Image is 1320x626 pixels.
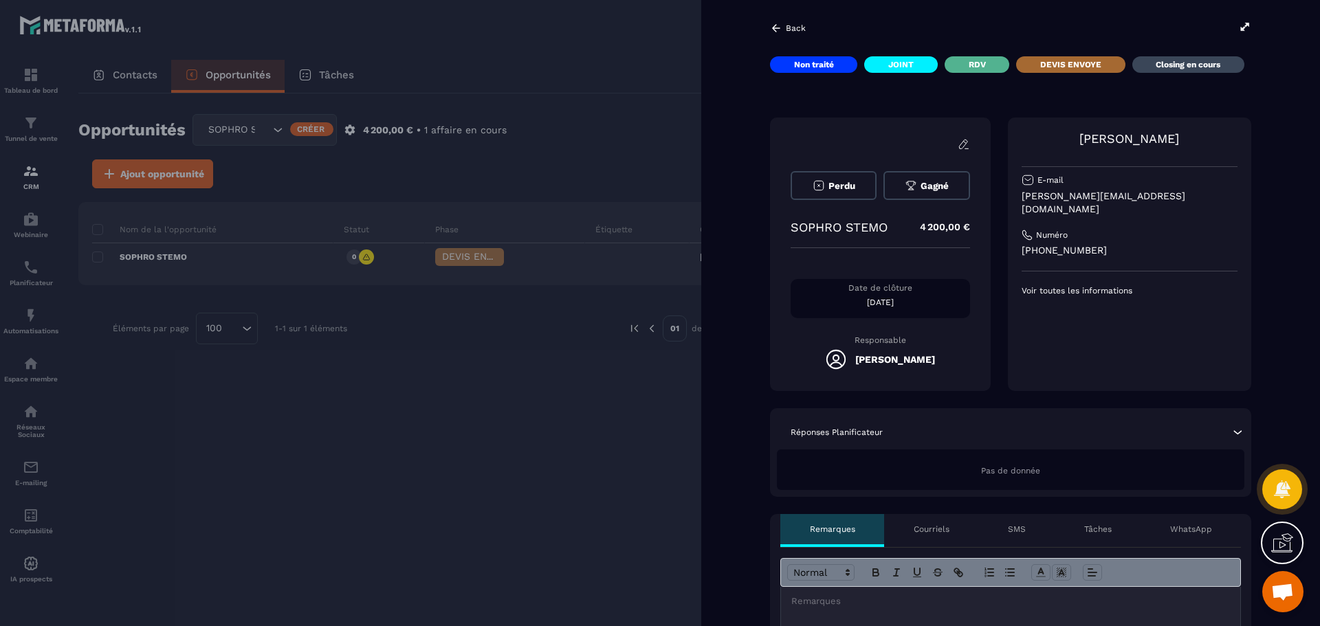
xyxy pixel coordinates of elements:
p: Voir toutes les informations [1022,285,1237,296]
p: 4 200,00 € [906,214,970,241]
p: Responsable [791,335,970,345]
p: Remarques [810,524,855,535]
p: RDV [969,59,986,70]
p: Non traité [794,59,834,70]
p: Numéro [1036,230,1068,241]
p: [PHONE_NUMBER] [1022,244,1237,257]
span: Gagné [921,181,949,191]
a: Ouvrir le chat [1262,571,1303,612]
p: E-mail [1037,175,1064,186]
p: DEVIS ENVOYE [1040,59,1101,70]
p: SMS [1008,524,1026,535]
p: Back [786,23,806,33]
p: WhatsApp [1170,524,1212,535]
button: Gagné [883,171,969,200]
p: SOPHRO STEMO [791,220,888,234]
span: Pas de donnée [981,466,1040,476]
p: Closing en cours [1156,59,1220,70]
span: Perdu [828,181,855,191]
button: Perdu [791,171,877,200]
p: JOINT [888,59,914,70]
a: [PERSON_NAME] [1079,131,1179,146]
p: Tâches [1084,524,1112,535]
p: [PERSON_NAME][EMAIL_ADDRESS][DOMAIN_NAME] [1022,190,1237,216]
h5: [PERSON_NAME] [855,354,935,365]
p: Date de clôture [791,282,970,293]
p: Courriels [914,524,949,535]
p: [DATE] [791,297,970,308]
p: Réponses Planificateur [791,427,883,438]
